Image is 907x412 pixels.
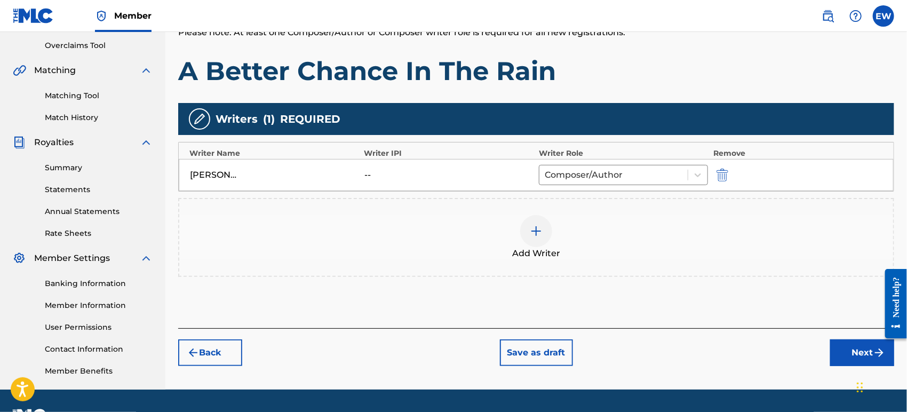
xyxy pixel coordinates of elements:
span: Member Settings [34,252,110,265]
span: Writers [216,111,258,127]
img: writers [193,113,206,125]
span: REQUIRED [280,111,340,127]
div: User Menu [873,5,894,27]
iframe: Chat Widget [854,361,907,412]
img: search [822,10,834,22]
a: Contact Information [45,344,153,355]
img: help [849,10,862,22]
div: Drag [857,371,863,403]
button: Save as draft [500,339,573,366]
a: Rate Sheets [45,228,153,239]
a: Matching Tool [45,90,153,101]
a: Overclaims Tool [45,40,153,51]
img: 12a2ab48e56ec057fbd8.svg [717,169,728,181]
h1: A Better Chance In The Rain [178,55,894,87]
img: expand [140,136,153,149]
img: Top Rightsholder [95,10,108,22]
span: Matching [34,64,76,77]
span: Add Writer [512,247,560,260]
img: Member Settings [13,252,26,265]
img: expand [140,64,153,77]
a: Public Search [817,5,839,27]
a: Banking Information [45,278,153,289]
span: Member [114,10,152,22]
a: Match History [45,112,153,123]
img: add [530,225,543,237]
a: Statements [45,184,153,195]
span: Royalties [34,136,74,149]
a: Member Information [45,300,153,311]
span: ( 1 ) [263,111,275,127]
div: Writer Name [189,148,359,159]
div: Remove [714,148,884,159]
img: expand [140,252,153,265]
a: Member Benefits [45,366,153,377]
a: Summary [45,162,153,173]
div: Writer IPI [364,148,534,159]
a: Annual Statements [45,206,153,217]
button: Back [178,339,242,366]
button: Next [830,339,894,366]
img: MLC Logo [13,8,54,23]
img: Royalties [13,136,26,149]
span: Please note: At least one Composer/Author or Composer writer role is required for all new registr... [178,27,625,37]
div: Help [845,5,866,27]
iframe: Resource Center [877,260,907,346]
img: f7272a7cc735f4ea7f67.svg [873,346,886,359]
img: Matching [13,64,26,77]
img: 7ee5dd4eb1f8a8e3ef2f.svg [187,346,200,359]
a: User Permissions [45,322,153,333]
div: Writer Role [539,148,709,159]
